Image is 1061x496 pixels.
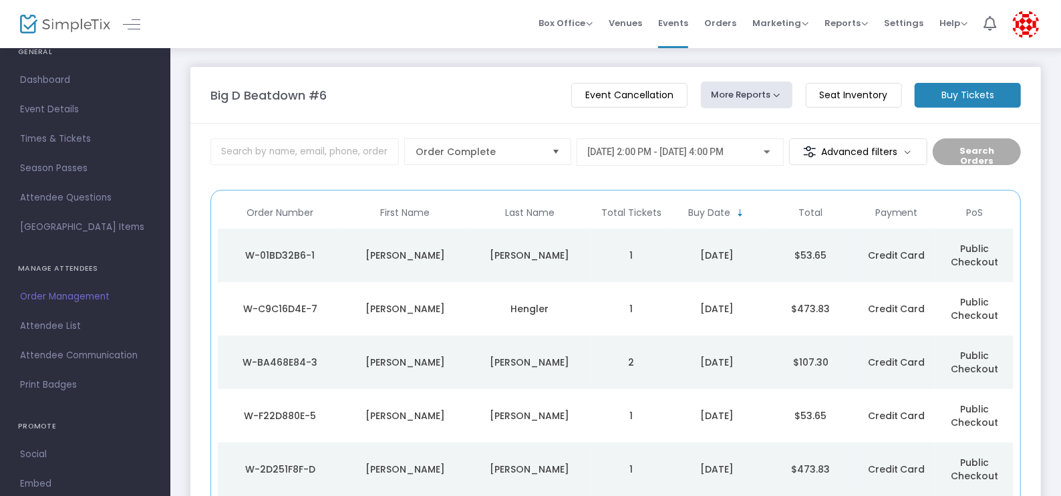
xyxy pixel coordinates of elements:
[346,463,464,476] div: Kristina
[471,463,589,476] div: Briskin
[951,242,998,269] span: Public Checkout
[221,409,339,422] div: W-F22D880E-5
[587,146,724,157] span: [DATE] 2:00 PM - [DATE] 4:00 PM
[20,160,150,177] span: Season Passes
[798,207,822,219] span: Total
[735,208,746,219] span: Sortable
[471,249,589,262] div: Ortega
[658,6,688,40] span: Events
[20,288,150,305] span: Order Management
[966,207,983,219] span: PoS
[20,189,150,207] span: Attendee Questions
[673,302,760,316] div: 8/18/2025
[221,302,339,316] div: W-C9C16D4E-7
[20,376,150,394] span: Print Badges
[951,456,998,483] span: Public Checkout
[868,409,925,422] span: Credit Card
[221,356,339,369] div: W-BA468E84-3
[221,463,339,476] div: W-2D251F8F-D
[764,389,857,443] td: $53.65
[789,138,927,165] m-button: Advanced filters
[547,139,565,164] button: Select
[380,207,430,219] span: First Name
[18,39,152,66] h4: GENERAL
[951,349,998,376] span: Public Checkout
[868,302,925,316] span: Credit Card
[471,302,589,316] div: Hengler
[416,145,541,158] span: Order Complete
[592,443,670,496] td: 1
[701,82,793,108] button: More Reports
[951,402,998,429] span: Public Checkout
[18,255,152,282] h4: MANAGE ATTENDEES
[673,463,760,476] div: 8/7/2025
[505,207,555,219] span: Last Name
[764,282,857,336] td: $473.83
[20,101,150,118] span: Event Details
[592,229,670,282] td: 1
[20,219,150,236] span: [GEOGRAPHIC_DATA] Items
[346,409,464,422] div: Richard
[20,347,150,364] span: Attendee Communication
[688,207,730,219] span: Buy Date
[704,6,736,40] span: Orders
[752,17,808,29] span: Marketing
[868,463,925,476] span: Credit Card
[803,145,816,158] img: filter
[471,409,589,422] div: Gesell
[346,302,464,316] div: Trisha
[539,17,593,29] span: Box Office
[875,207,918,219] span: Payment
[471,356,589,369] div: Stevens
[20,475,150,493] span: Embed
[673,249,760,262] div: 8/19/2025
[221,249,339,262] div: W-01BD32B6-1
[592,282,670,336] td: 1
[673,409,760,422] div: 8/11/2025
[609,6,642,40] span: Venues
[20,446,150,463] span: Social
[592,389,670,443] td: 1
[20,318,150,335] span: Attendee List
[764,443,857,496] td: $473.83
[210,86,327,104] m-panel-title: Big D Beatdown #6
[592,197,670,229] th: Total Tickets
[673,356,760,369] div: 8/14/2025
[951,295,998,322] span: Public Checkout
[806,83,902,108] m-button: Seat Inventory
[20,72,150,89] span: Dashboard
[868,356,925,369] span: Credit Card
[247,207,313,219] span: Order Number
[764,336,857,389] td: $107.30
[939,17,967,29] span: Help
[915,83,1021,108] m-button: Buy Tickets
[884,6,923,40] span: Settings
[824,17,868,29] span: Reports
[346,356,464,369] div: Meghan
[592,336,670,389] td: 2
[346,249,464,262] div: Kimberly
[210,138,399,165] input: Search by name, email, phone, order number, ip address, or last 4 digits of card
[18,413,152,440] h4: PROMOTE
[764,229,857,282] td: $53.65
[571,83,688,108] m-button: Event Cancellation
[20,130,150,148] span: Times & Tickets
[868,249,925,262] span: Credit Card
